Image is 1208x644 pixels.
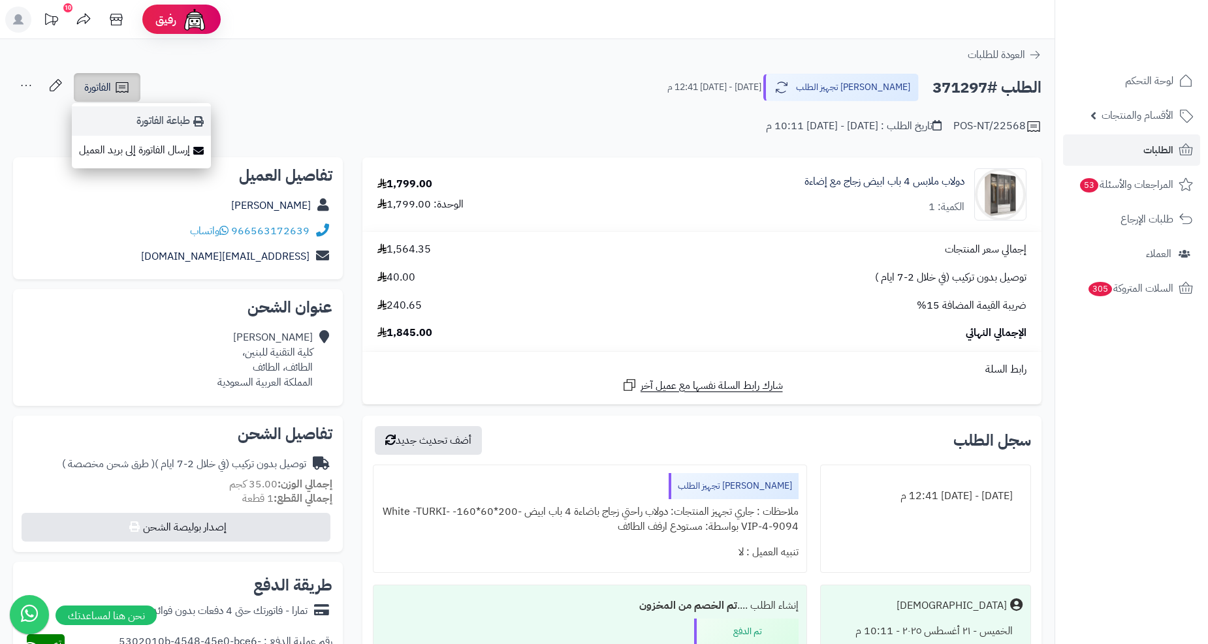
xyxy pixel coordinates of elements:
[622,377,783,393] a: شارك رابط السلة نفسها مع عميل آخر
[381,540,799,565] div: تنبيه العميل : لا
[1063,204,1200,235] a: طلبات الإرجاع
[932,74,1041,101] h2: الطلب #371297
[966,326,1026,341] span: الإجمالي النهائي
[182,7,208,33] img: ai-face.png
[377,270,415,285] span: 40.00
[1143,141,1173,159] span: الطلبات
[381,593,799,619] div: إنشاء الطلب ....
[74,73,140,102] a: الفاتورة
[1121,210,1173,228] span: طلبات الإرجاع
[381,499,799,540] div: ملاحظات : جاري تجهيز المنتجات: دولاب راحتي زجاج باضاءة 4 باب ابيض -200*60*160- White -TURKI-VIP-4...
[639,598,737,613] b: تم الخصم من المخزون
[917,298,1026,313] span: ضريبة القيمة المضافة 15%
[829,619,1023,644] div: الخميس - ٢١ أغسطس ٢٠٢٥ - 10:11 م
[22,513,330,542] button: إصدار بوليصة الشحن
[945,242,1026,257] span: إجمالي سعر المنتجات
[1063,238,1200,269] a: العملاء
[84,80,111,95] span: الفاتورة
[24,426,332,442] h2: تفاصيل الشحن
[829,483,1023,509] div: [DATE] - [DATE] 12:41 م
[72,106,211,136] a: طباعة الفاتورة
[375,426,482,455] button: أضف تحديث جديد
[63,3,72,12] div: 10
[1146,245,1171,263] span: العملاء
[1089,282,1112,296] span: 305
[1125,72,1173,90] span: لوحة التحكم
[897,598,1007,613] div: [DEMOGRAPHIC_DATA]
[929,200,964,215] div: الكمية: 1
[377,298,422,313] span: 240.65
[1063,65,1200,97] a: لوحة التحكم
[669,473,799,499] div: [PERSON_NAME] تجهيز الطلب
[667,81,761,94] small: [DATE] - [DATE] 12:41 م
[975,168,1026,221] img: 1742133300-110103010020.1-90x90.jpg
[141,249,310,264] a: [EMAIL_ADDRESS][DOMAIN_NAME]
[274,491,332,506] strong: إجمالي القطع:
[377,197,464,212] div: الوحدة: 1,799.00
[217,330,313,390] div: [PERSON_NAME] كلية التقنية للبنين، الطائف، الطائف المملكة العربية السعودية
[231,223,310,239] a: 966563172639
[231,198,311,213] a: [PERSON_NAME]
[72,136,211,165] a: إرسال الفاتورة إلى بريد العميل
[766,119,942,134] div: تاريخ الطلب : [DATE] - [DATE] 10:11 م
[24,299,332,315] h2: عنوان الشحن
[377,177,432,192] div: 1,799.00
[968,47,1025,63] span: العودة للطلبات
[62,457,306,472] div: توصيل بدون تركيب (في خلال 2-7 ايام )
[35,7,67,36] a: تحديثات المنصة
[763,74,919,101] button: [PERSON_NAME] تجهيز الطلب
[1087,279,1173,298] span: السلات المتروكة
[155,12,176,27] span: رفيق
[368,362,1036,377] div: رابط السلة
[804,174,964,189] a: دولاب ملابس 4 باب ابيض زجاج مع إضاءة
[1063,134,1200,166] a: الطلبات
[242,491,332,506] small: 1 قطعة
[1119,37,1196,64] img: logo-2.png
[62,456,155,472] span: ( طرق شحن مخصصة )
[1063,169,1200,200] a: المراجعات والأسئلة53
[953,433,1031,448] h3: سجل الطلب
[875,270,1026,285] span: توصيل بدون تركيب (في خلال 2-7 ايام )
[152,604,308,619] div: تمارا - فاتورتك حتى 4 دفعات بدون فوائد
[278,476,332,492] strong: إجمالي الوزن:
[377,242,431,257] span: 1,564.35
[1079,176,1173,194] span: المراجعات والأسئلة
[1063,273,1200,304] a: السلات المتروكة305
[968,47,1041,63] a: العودة للطلبات
[1102,106,1173,125] span: الأقسام والمنتجات
[253,577,332,593] h2: طريقة الدفع
[229,476,332,492] small: 35.00 كجم
[953,119,1041,134] div: POS-NT/22568
[641,378,783,393] span: شارك رابط السلة نفسها مع عميل آخر
[1080,178,1098,192] span: 53
[377,326,432,341] span: 1,845.00
[190,223,229,239] a: واتساب
[24,168,332,183] h2: تفاصيل العميل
